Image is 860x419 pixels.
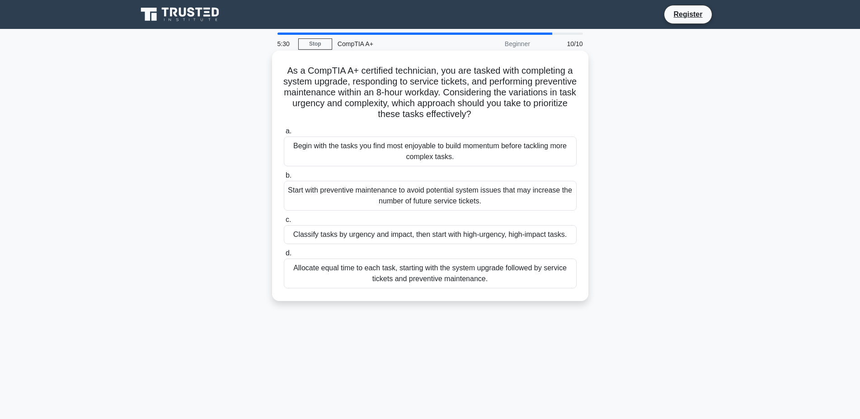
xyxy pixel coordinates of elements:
div: Allocate equal time to each task, starting with the system upgrade followed by service tickets an... [284,259,577,288]
span: b. [286,171,291,179]
div: Beginner [456,35,536,53]
div: Classify tasks by urgency and impact, then start with high-urgency, high-impact tasks. [284,225,577,244]
a: Stop [298,38,332,50]
span: c. [286,216,291,223]
div: 10/10 [536,35,588,53]
div: CompTIA A+ [332,35,456,53]
h5: As a CompTIA A+ certified technician, you are tasked with completing a system upgrade, responding... [283,65,578,120]
a: Register [668,9,708,20]
span: a. [286,127,291,135]
div: Begin with the tasks you find most enjoyable to build momentum before tackling more complex tasks. [284,137,577,166]
span: d. [286,249,291,257]
div: 5:30 [272,35,298,53]
div: Start with preventive maintenance to avoid potential system issues that may increase the number o... [284,181,577,211]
